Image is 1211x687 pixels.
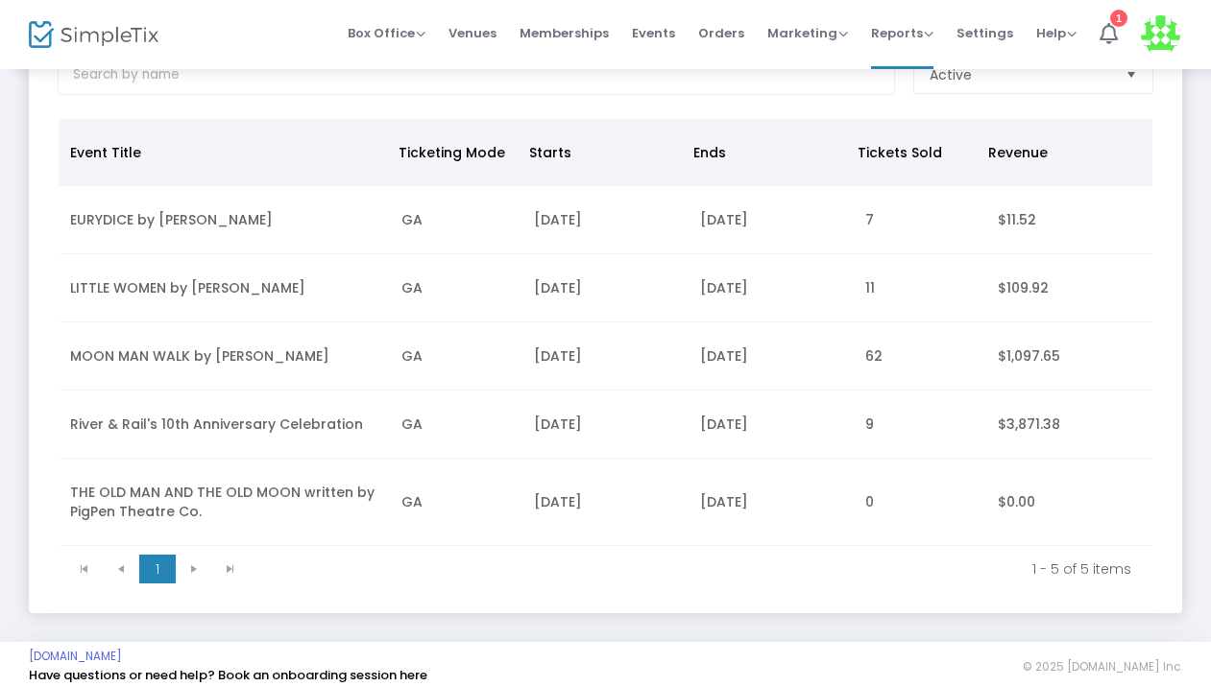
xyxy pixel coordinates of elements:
[29,666,427,684] a: Have questions or need help? Book an onboarding session here
[522,391,689,459] td: [DATE]
[854,322,986,391] td: 62
[58,56,895,95] input: Search by name
[689,391,855,459] td: [DATE]
[1036,24,1077,42] span: Help
[348,24,425,42] span: Box Office
[522,254,689,322] td: [DATE]
[520,9,609,58] span: Memberships
[986,322,1152,391] td: $1,097.65
[518,119,682,186] th: Starts
[689,322,855,391] td: [DATE]
[854,254,986,322] td: 11
[387,119,519,186] th: Ticketing Mode
[986,254,1152,322] td: $109.92
[854,186,986,254] td: 7
[986,391,1152,459] td: $3,871.38
[689,459,855,546] td: [DATE]
[698,9,744,58] span: Orders
[689,186,855,254] td: [DATE]
[262,559,1131,579] kendo-pager-info: 1 - 5 of 5 items
[522,186,689,254] td: [DATE]
[139,555,176,583] span: Page 1
[1110,10,1127,27] div: 1
[1118,57,1145,93] button: Select
[390,459,522,546] td: GA
[59,186,390,254] td: EURYDICE by [PERSON_NAME]
[682,119,846,186] th: Ends
[59,254,390,322] td: LITTLE WOMEN by [PERSON_NAME]
[390,322,522,391] td: GA
[390,254,522,322] td: GA
[871,24,933,42] span: Reports
[854,459,986,546] td: 0
[390,186,522,254] td: GA
[59,119,1152,546] div: Data table
[29,649,122,664] a: [DOMAIN_NAME]
[59,391,390,459] td: River & Rail's 10th Anniversary Celebration
[522,459,689,546] td: [DATE]
[854,391,986,459] td: 9
[846,119,978,186] th: Tickets Sold
[632,9,675,58] span: Events
[957,9,1013,58] span: Settings
[390,391,522,459] td: GA
[930,65,972,84] span: Active
[767,24,848,42] span: Marketing
[59,322,390,391] td: MOON MAN WALK by [PERSON_NAME]
[689,254,855,322] td: [DATE]
[59,459,390,546] td: THE OLD MAN AND THE OLD MOON written by PigPen Theatre Co.
[1023,659,1182,675] span: © 2025 [DOMAIN_NAME] Inc.
[448,9,497,58] span: Venues
[59,119,387,186] th: Event Title
[988,143,1048,162] span: Revenue
[522,322,689,391] td: [DATE]
[986,459,1152,546] td: $0.00
[986,186,1152,254] td: $11.52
